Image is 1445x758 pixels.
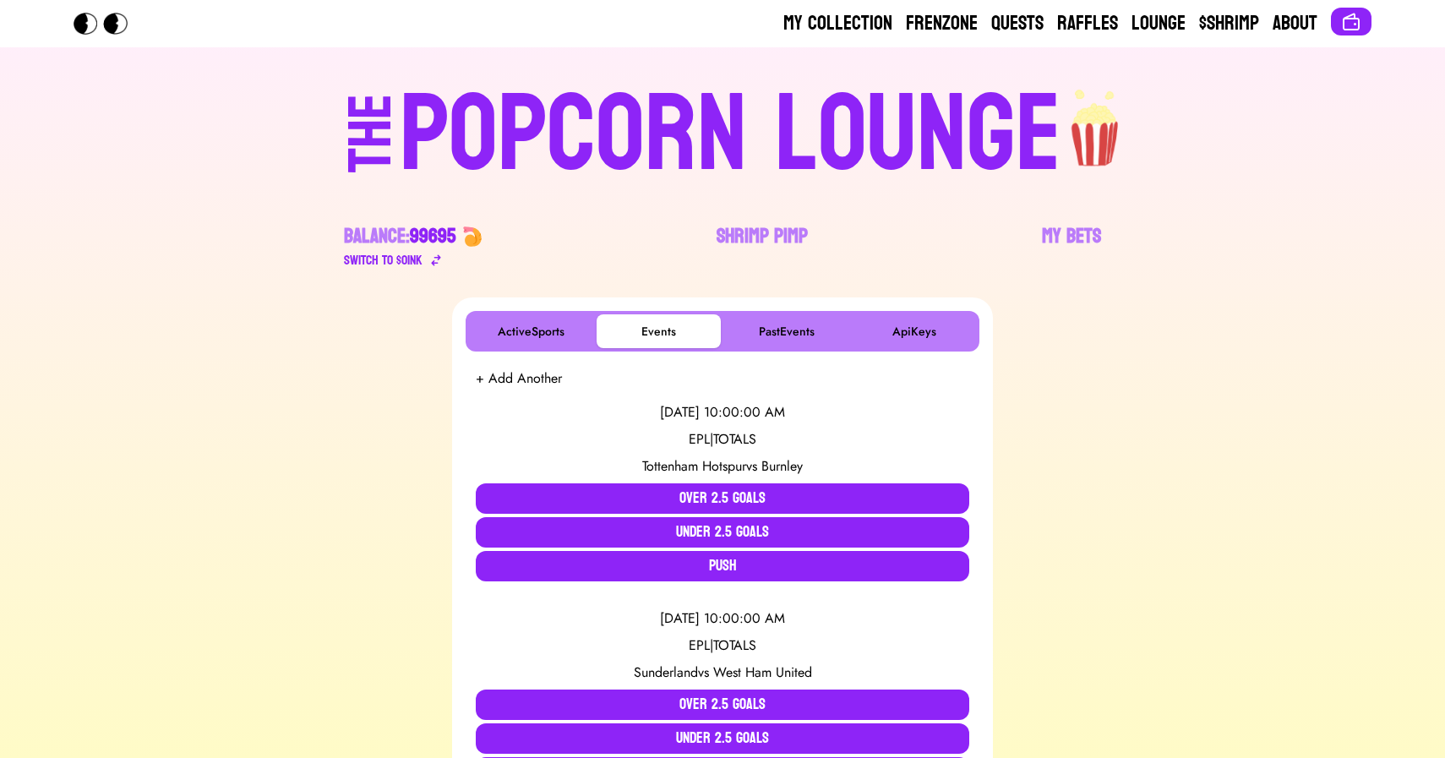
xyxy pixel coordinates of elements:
[400,81,1061,189] div: POPCORN LOUNGE
[476,456,969,477] div: vs
[906,10,978,37] a: Frenzone
[202,74,1243,189] a: THEPOPCORN LOUNGEpopcorn
[476,517,969,548] button: Under 2.5 Goals
[344,223,455,250] div: Balance:
[852,314,976,348] button: ApiKeys
[1057,10,1118,37] a: Raffles
[1199,10,1259,37] a: $Shrimp
[476,483,969,514] button: Over 2.5 Goals
[1131,10,1186,37] a: Lounge
[724,314,848,348] button: PastEvents
[476,368,562,389] button: + Add Another
[476,635,969,656] div: EPL | TOTALS
[462,226,483,247] img: 🍤
[476,663,969,683] div: vs
[476,551,969,581] button: Push
[341,94,401,206] div: THE
[476,723,969,754] button: Under 2.5 Goals
[344,250,423,270] div: Switch to $ OINK
[476,690,969,720] button: Over 2.5 Goals
[1341,12,1361,32] img: Connect wallet
[761,456,803,476] span: Burnley
[597,314,721,348] button: Events
[1042,223,1101,270] a: My Bets
[717,223,808,270] a: Shrimp Pimp
[991,10,1044,37] a: Quests
[713,663,812,682] span: West Ham United
[476,402,969,423] div: [DATE] 10:00:00 AM
[476,608,969,629] div: [DATE] 10:00:00 AM
[410,218,455,254] span: 99695
[74,13,141,35] img: Popcorn
[1061,74,1131,169] img: popcorn
[1273,10,1317,37] a: About
[642,456,746,476] span: Tottenham Hotspur
[476,429,969,450] div: EPL | TOTALS
[469,314,593,348] button: ActiveSports
[634,663,698,682] span: Sunderland
[783,10,892,37] a: My Collection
